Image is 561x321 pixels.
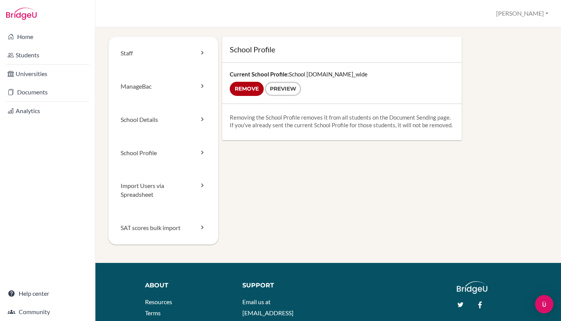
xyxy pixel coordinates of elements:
[108,37,218,70] a: Staff
[457,281,488,294] img: logo_white@2x-f4f0deed5e89b7ecb1c2cc34c3e3d731f90f0f143d5ea2071677605dd97b5244.png
[108,103,218,136] a: School Details
[2,29,93,44] a: Home
[2,84,93,100] a: Documents
[230,44,454,55] h1: School Profile
[2,304,93,319] a: Community
[108,70,218,103] a: ManageBac
[108,169,218,211] a: Import Users via Spreadsheet
[230,113,454,129] p: Removing the School Profile removes it from all students on the Document Sending page. If you've ...
[2,286,93,301] a: Help center
[230,82,264,96] input: Remove
[6,8,37,20] img: Bridge-U
[108,211,218,245] a: SAT scores bulk import
[242,281,322,290] div: Support
[2,47,93,63] a: Students
[145,281,231,290] div: About
[145,298,172,305] a: Resources
[230,71,289,78] strong: Current School Profile:
[265,82,301,96] a: Preview
[493,6,552,21] button: [PERSON_NAME]
[2,66,93,81] a: Universities
[222,63,462,104] div: School [DOMAIN_NAME]_wide
[535,295,553,313] div: Open Intercom Messenger
[145,309,161,316] a: Terms
[108,136,218,170] a: School Profile
[2,103,93,118] a: Analytics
